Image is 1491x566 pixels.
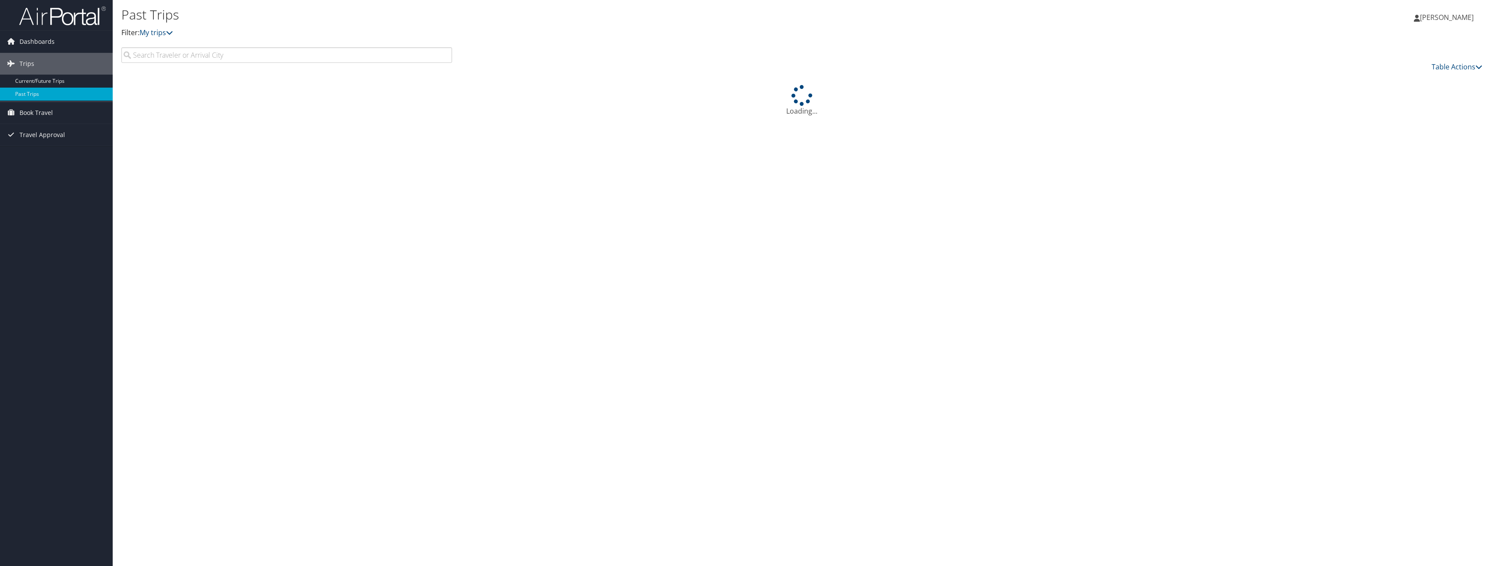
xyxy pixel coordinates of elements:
h1: Past Trips [121,6,1029,24]
span: Book Travel [20,102,53,124]
div: Loading... [121,85,1482,116]
span: [PERSON_NAME] [1420,13,1474,22]
img: airportal-logo.png [19,6,106,26]
span: Travel Approval [20,124,65,146]
p: Filter: [121,27,1029,39]
a: Table Actions [1432,62,1482,72]
a: My trips [140,28,173,37]
span: Trips [20,53,34,75]
span: Dashboards [20,31,55,52]
input: Search Traveler or Arrival City [121,47,452,63]
a: [PERSON_NAME] [1414,4,1482,30]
